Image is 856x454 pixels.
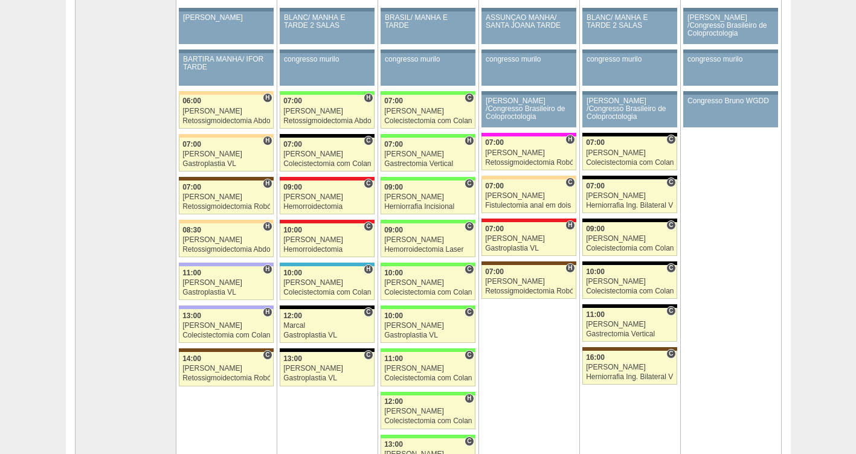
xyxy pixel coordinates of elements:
div: Marcal [283,322,371,330]
a: H 10:00 [PERSON_NAME] Colecistectomia com Colangiografia VL [280,266,374,300]
div: [PERSON_NAME] [182,365,270,372]
div: Gastroplastia VL [182,160,270,168]
div: [PERSON_NAME] [485,192,573,200]
div: Key: Aviso [481,91,576,95]
div: Colecistectomia com Colangiografia VL [384,289,472,296]
span: Hospital [263,93,272,103]
div: Gastroplastia VL [182,289,270,296]
a: congresso murilo [683,53,777,86]
div: Key: Brasil [381,305,475,309]
div: [PERSON_NAME] [485,149,573,157]
div: Key: Blanc [280,305,374,309]
div: [PERSON_NAME] [485,278,573,286]
div: [PERSON_NAME] [384,193,472,201]
div: [PERSON_NAME] [182,193,270,201]
div: Key: Santa Joana [481,261,576,265]
div: [PERSON_NAME] [283,279,371,287]
span: 07:00 [485,225,504,233]
a: C 07:00 [PERSON_NAME] Fistulectomia anal em dois tempos [481,179,576,213]
a: C 09:00 [PERSON_NAME] Hemorroidectomia [280,181,374,214]
span: Hospital [263,264,272,274]
div: Key: Assunção [280,220,374,223]
span: Consultório [364,179,373,188]
a: [PERSON_NAME] /Congresso Brasileiro de Coloproctologia [683,11,777,44]
div: [PERSON_NAME] [586,235,674,243]
span: 08:30 [182,226,201,234]
span: 10:00 [384,312,403,320]
a: congresso murilo [280,53,374,86]
div: Key: Assunção [280,177,374,181]
span: 07:00 [485,182,504,190]
a: C 16:00 [PERSON_NAME] Herniorrafia Ing. Bilateral VL [582,351,677,385]
span: Hospital [364,93,373,103]
div: [PERSON_NAME] [182,150,270,158]
div: Colecistectomia com Colangiografia VL [182,331,270,339]
span: 07:00 [182,140,201,149]
div: [PERSON_NAME] [384,107,472,115]
div: Key: Aviso [179,50,273,53]
span: 10:00 [384,269,403,277]
div: [PERSON_NAME] [384,236,472,244]
div: [PERSON_NAME] [384,365,472,372]
span: Hospital [263,222,272,231]
div: Key: Blanc [582,219,677,222]
a: H 06:00 [PERSON_NAME] Retossigmoidectomia Abdominal VL [179,95,273,129]
div: Key: Bartira [179,91,273,95]
div: Key: Aviso [683,8,777,11]
span: Consultório [263,350,272,360]
div: Colecistectomia com Colangiografia VL [283,289,371,296]
div: Congresso Bruno WGDD [687,97,774,105]
span: 09:00 [384,226,403,234]
div: [PERSON_NAME] [182,279,270,287]
a: BARTIRA MANHÃ/ IFOR TARDE [179,53,273,86]
a: H 07:00 [PERSON_NAME] Retossigmoidectomia Robótica [179,181,273,214]
div: Key: Brasil [381,220,475,223]
span: Hospital [364,264,373,274]
div: [PERSON_NAME] [283,107,371,115]
span: Hospital [465,136,474,145]
a: congresso murilo [582,53,677,86]
div: [PERSON_NAME] [586,321,674,328]
a: C 07:00 [PERSON_NAME] Colecistectomia com Colangiografia VL [582,136,677,170]
span: 07:00 [384,97,403,105]
span: 07:00 [485,138,504,147]
div: BLANC/ MANHÃ E TARDE 2 SALAS [587,14,673,30]
a: H 12:00 [PERSON_NAME] Colecistectomia com Colangiografia VL [381,395,475,429]
div: [PERSON_NAME] [182,107,270,115]
span: 16:00 [586,353,605,362]
div: Key: Brasil [381,177,475,181]
div: Key: Brasil [381,392,475,395]
a: [PERSON_NAME] [179,11,273,44]
div: Key: Brasil [381,263,475,266]
div: Key: Santa Joana [179,177,273,181]
a: C 10:00 [PERSON_NAME] Colecistectomia com Colangiografia VL [381,266,475,300]
div: Colecistectomia com Colangiografia VL [384,117,472,125]
div: Key: Bartira [179,134,273,138]
span: 13:00 [182,312,201,320]
a: C 11:00 [PERSON_NAME] Colecistectomia com Colangiografia VL [381,352,475,386]
div: Key: Aviso [582,8,677,11]
div: Key: Blanc [582,176,677,179]
div: Colecistectomia com Colangiografia VL [586,159,674,167]
a: C 11:00 [PERSON_NAME] Gastrectomia Vertical [582,308,677,342]
div: Key: Santa Joana [179,348,273,352]
div: [PERSON_NAME] /Congresso Brasileiro de Coloproctologia [587,97,673,121]
div: Key: Blanc [582,133,677,136]
span: Consultório [364,136,373,145]
div: [PERSON_NAME] [182,322,270,330]
a: H 07:00 [PERSON_NAME] Retossigmoidectomia Abdominal VL [280,95,374,129]
span: 07:00 [182,183,201,191]
div: [PERSON_NAME] [485,235,573,243]
div: Key: Bartira [481,176,576,179]
div: Gastrectomia Vertical [586,330,674,338]
div: Key: Aviso [683,91,777,95]
div: congresso murilo [385,56,471,63]
div: Key: Brasil [381,348,475,352]
div: Key: Aviso [179,8,273,11]
div: BLANC/ MANHÃ E TARDE 2 SALAS [284,14,370,30]
div: Retossigmoidectomia Abdominal VL [182,117,270,125]
span: 11:00 [182,269,201,277]
div: congresso murilo [284,56,370,63]
span: 13:00 [384,440,403,449]
div: Key: Brasil [381,435,475,438]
